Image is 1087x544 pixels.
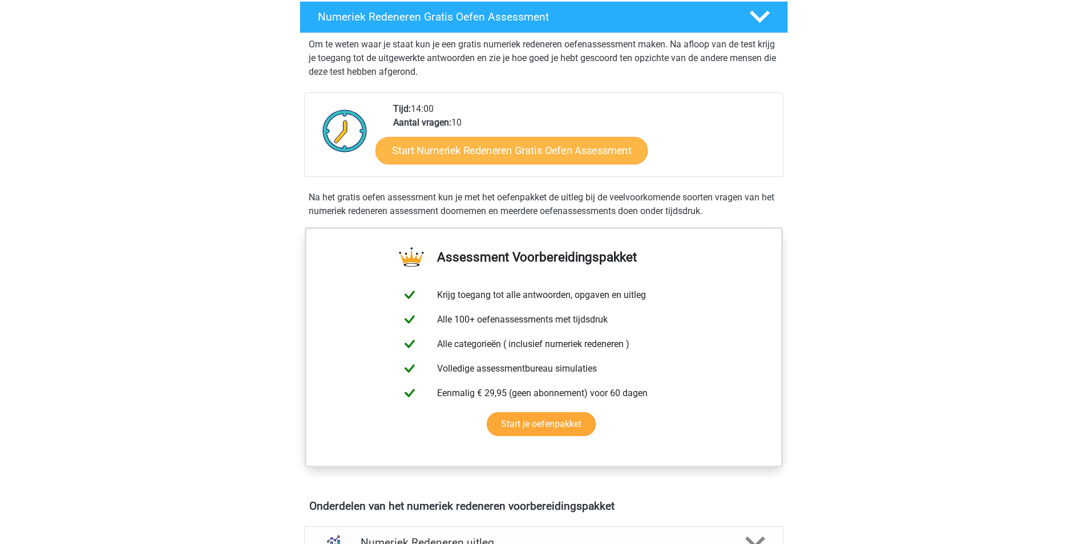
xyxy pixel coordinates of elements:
img: Klok [316,102,374,159]
h4: Onderdelen van het numeriek redeneren voorbereidingspakket [309,499,778,513]
div: 14:00 10 [385,102,782,176]
b: Aantal vragen: [393,117,451,128]
a: Start Numeriek Redeneren Gratis Oefen Assessment [375,136,648,164]
a: Start je oefenpakket [487,412,596,436]
b: Tijd: [393,103,411,114]
p: Om te weten waar je staat kun je een gratis numeriek redeneren oefenassessment maken. Na afloop v... [309,38,779,79]
h4: Numeriek Redeneren Gratis Oefen Assessment [318,10,731,23]
a: Numeriek Redeneren Gratis Oefen Assessment [295,1,793,33]
div: Na het gratis oefen assessment kun je met het oefenpakket de uitleg bij de veelvoorkomende soorte... [304,191,783,218]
